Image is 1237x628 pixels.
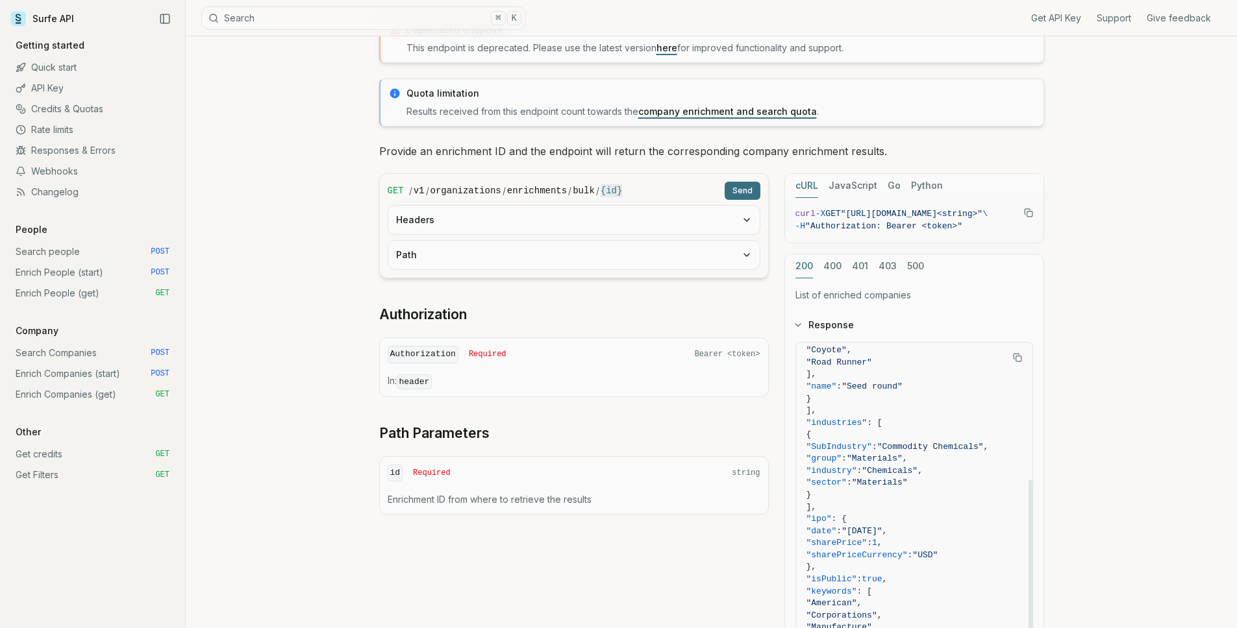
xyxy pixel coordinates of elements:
[795,209,816,219] span: curl
[388,206,760,234] button: Headers
[872,442,877,452] span: :
[596,184,599,197] span: /
[842,453,847,463] span: :
[832,514,847,524] span: : {
[806,610,877,620] span: "Corporations"
[806,466,857,476] span: "industry"
[151,348,169,358] span: POST
[406,105,1036,118] p: Results received from this endpoint count towards the .
[10,343,175,363] a: Search Companies POST
[857,574,862,584] span: :
[852,254,868,278] button: 401
[1019,203,1038,223] button: Copy Text
[806,394,812,404] span: }
[829,174,877,198] button: JavaScript
[10,262,175,283] a: Enrich People (start) POST
[656,42,677,53] a: here
[806,598,857,608] span: "American"
[10,324,64,337] p: Company
[867,418,882,428] span: : [
[155,288,169,298] span: GET
[816,209,826,219] span: -X
[847,477,852,487] span: :
[10,384,175,405] a: Enrich Companies (get) GET
[732,468,760,478] span: string
[911,174,943,198] button: Python
[406,42,1036,54] p: This endpoint is deprecated. Please use the latest version for improved functionality and support.
[568,184,571,197] span: /
[10,241,175,262] a: Search people POST
[388,241,760,269] button: Path
[882,574,888,584] span: ,
[806,453,842,463] span: "group"
[877,610,882,620] span: ,
[379,306,467,324] a: Authorization
[841,209,982,219] span: "[URL][DOMAIN_NAME]<string>"
[806,550,908,560] span: "sharePriceCurrency"
[155,9,175,29] button: Collapse Sidebar
[806,477,847,487] span: "sector"
[10,39,90,52] p: Getting started
[857,586,872,596] span: : [
[388,346,458,363] code: Authorization
[806,333,882,343] span: "leadInvestors"
[10,9,74,29] a: Surfe API
[806,562,817,572] span: },
[725,182,760,200] button: Send
[903,453,908,463] span: ,
[507,11,521,25] kbd: K
[10,78,175,99] a: API Key
[806,418,868,428] span: "industries"
[10,465,175,485] a: Get Filters GET
[695,349,760,359] span: Bearer <token>
[406,87,1036,100] p: Quota limitation
[10,99,175,119] a: Credits & Quotas
[155,470,169,480] span: GET
[503,184,506,197] span: /
[806,442,872,452] span: "SubIndustry"
[842,526,882,536] span: "[DATE]"
[862,574,882,584] span: true
[806,369,817,379] span: ],
[151,247,169,257] span: POST
[888,174,901,198] button: Go
[155,389,169,400] span: GET
[1031,12,1081,25] a: Get API Key
[806,538,868,548] span: "sharePrice"
[601,184,623,197] code: {id}
[795,221,806,231] span: -H
[491,11,505,25] kbd: ⌘
[10,283,175,304] a: Enrich People (get) GET
[409,184,412,197] span: /
[431,184,501,197] code: organizations
[879,254,897,278] button: 403
[155,449,169,459] span: GET
[10,444,175,465] a: Get credits GET
[806,490,812,500] span: }
[379,142,1044,160] p: Provide an enrichment ID and the endpoint will return the corresponding company enrichment results.
[379,424,490,442] a: Path Parameters
[1097,12,1131,25] a: Support
[867,538,872,548] span: :
[806,526,837,536] span: "date"
[907,254,924,278] button: 500
[912,550,938,560] span: "USD"
[397,374,432,389] code: header
[388,493,760,506] p: Enrichment ID from where to retrieve the results
[984,442,989,452] span: ,
[10,119,175,140] a: Rate limits
[201,6,526,30] button: Search⌘K
[882,526,888,536] span: ,
[918,466,923,476] span: ,
[151,267,169,278] span: POST
[806,381,837,391] span: "name"
[805,221,962,231] span: "Authorization: Bearer <token>"
[10,140,175,161] a: Responses & Errors
[795,174,818,198] button: cURL
[10,426,46,439] p: Other
[862,466,918,476] span: "Chemicals"
[806,586,857,596] span: "keywords"
[388,465,403,482] code: id
[806,345,847,355] span: "Coyote"
[825,209,840,219] span: GET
